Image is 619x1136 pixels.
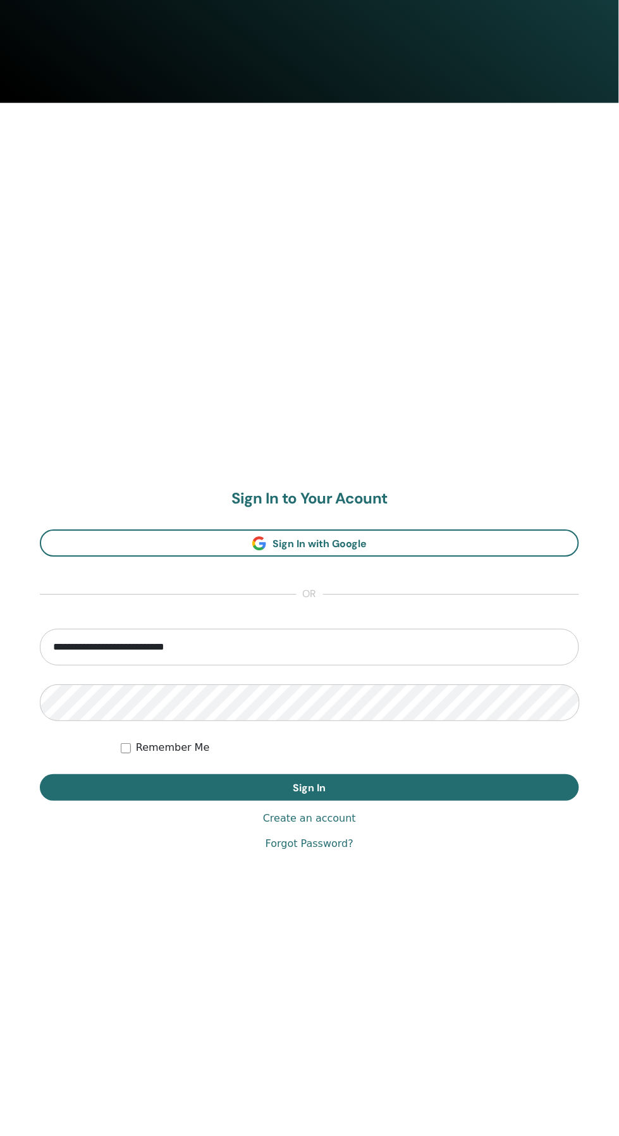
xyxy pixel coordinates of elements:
label: Remember Me [136,741,210,756]
span: or [297,588,323,603]
a: Forgot Password? [266,837,353,852]
button: Sign In [40,775,579,801]
h2: Sign In to Your Acount [40,490,579,509]
span: Sign In [293,782,326,795]
div: Keep me authenticated indefinitely or until I manually logout [121,741,579,756]
a: Sign In with Google [40,530,579,557]
span: Sign In with Google [273,538,367,551]
a: Create an account [263,812,356,827]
